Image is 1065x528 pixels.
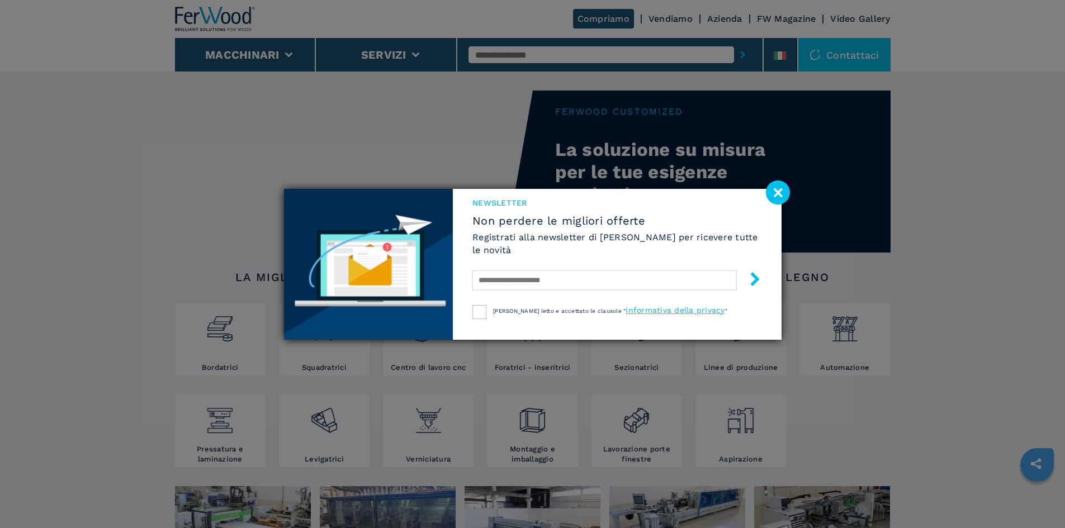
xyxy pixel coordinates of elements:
button: submit-button [737,268,762,294]
span: " [725,308,727,314]
span: Non perdere le migliori offerte [472,214,761,227]
h6: Registrati alla newsletter di [PERSON_NAME] per ricevere tutte le novità [472,231,761,256]
span: [PERSON_NAME] letto e accettato le clausole " [493,308,626,314]
span: NEWSLETTER [472,197,761,208]
img: Newsletter image [284,189,453,340]
a: informativa della privacy [626,306,725,315]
